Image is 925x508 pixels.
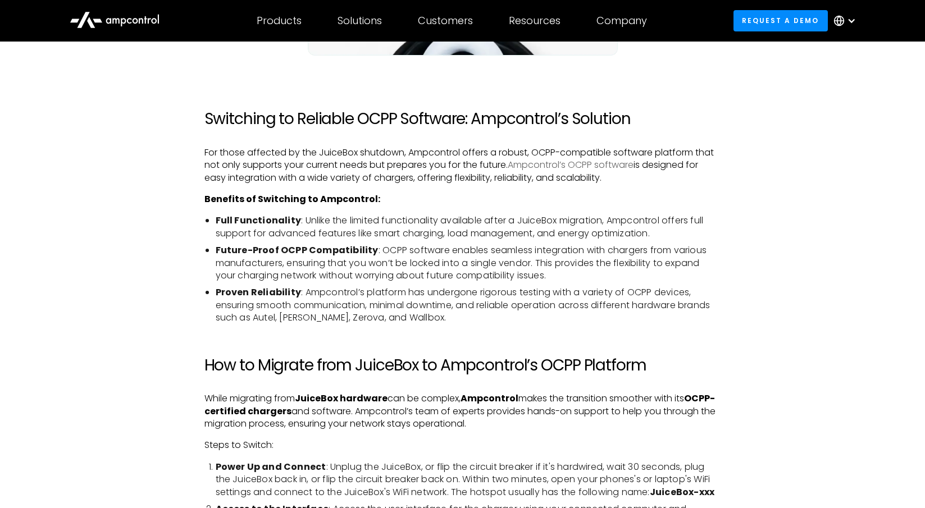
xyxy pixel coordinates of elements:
h2: Switching to Reliable OCPP Software: Ampcontrol’s Solution [204,109,721,129]
strong: Ampcontrol [461,392,518,405]
a: Ampcontrol’s OCPP software [508,158,634,171]
strong: Full Functionality [216,214,302,227]
div: Solutions [338,15,382,27]
div: Customers [418,15,473,27]
strong: Power Up and Connect [216,460,326,473]
div: Company [596,15,647,27]
p: Steps to Switch: [204,439,721,451]
div: Products [257,15,302,27]
p: For those affected by the JuiceBox shutdown, Ampcontrol offers a robust, OCPP-compatible software... [204,147,721,184]
a: Request a demo [733,10,828,31]
strong: OCPP-certified chargers [204,392,715,417]
h2: How to Migrate from JuiceBox to Ampcontrol’s OCPP Platform [204,356,721,375]
li: : OCPP software enables seamless integration with chargers from various manufacturers, ensuring t... [216,244,721,282]
div: Resources [509,15,561,27]
strong: Future-Proof OCPP Compatibility [216,244,379,257]
strong: JuiceBox-xxx [650,486,714,498]
strong: Benefits of Switching to Ampcontrol: [204,193,380,205]
p: While migrating from can be complex, makes the transition smoother with its and software. Ampcont... [204,392,721,430]
strong: Proven Reliability [216,286,302,299]
li: : Ampcontrol’s platform has undergone rigorous testing with a variety of OCPP devices, ensuring s... [216,286,721,324]
li: ‍ : Unlike the limited functionality available after a JuiceBox migration, Ampcontrol offers full... [216,214,721,240]
li: : Unplug the JuiceBox, or flip the circuit breaker if it's hardwired, wait 30 seconds, plug the J... [216,461,721,498]
strong: JuiceBox hardware [295,392,388,405]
